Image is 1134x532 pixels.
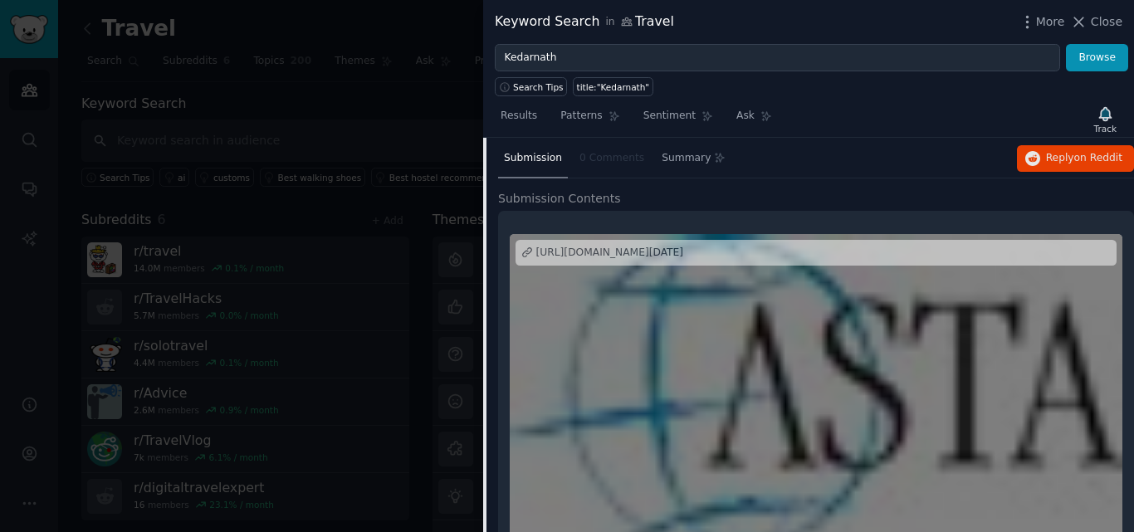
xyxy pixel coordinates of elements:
span: Close [1091,13,1122,31]
span: Results [501,109,537,124]
div: title:"Kedarnath" [577,81,650,93]
div: [URL][DOMAIN_NAME][DATE] [536,246,684,261]
span: Search Tips [513,81,564,93]
button: Browse [1066,44,1128,72]
a: title:"Kedarnath" [573,77,653,96]
a: Patterns [555,103,625,137]
span: Ask [736,109,755,124]
button: Track [1088,102,1122,137]
span: Submission Contents [498,190,621,207]
span: Summary [662,151,711,166]
span: Sentiment [643,109,696,124]
button: Search Tips [495,77,567,96]
div: Track [1094,123,1117,134]
span: on Reddit [1074,152,1122,164]
span: Patterns [560,109,602,124]
a: Results [495,103,543,137]
button: Replyon Reddit [1017,145,1134,172]
button: More [1019,13,1065,31]
a: Sentiment [638,103,719,137]
span: in [605,15,614,30]
input: Try a keyword related to your business [495,44,1060,72]
span: Reply [1046,151,1122,166]
div: Keyword Search Travel [495,12,674,32]
span: Submission [504,151,562,166]
a: Ask [731,103,778,137]
span: More [1036,13,1065,31]
button: Close [1070,13,1122,31]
